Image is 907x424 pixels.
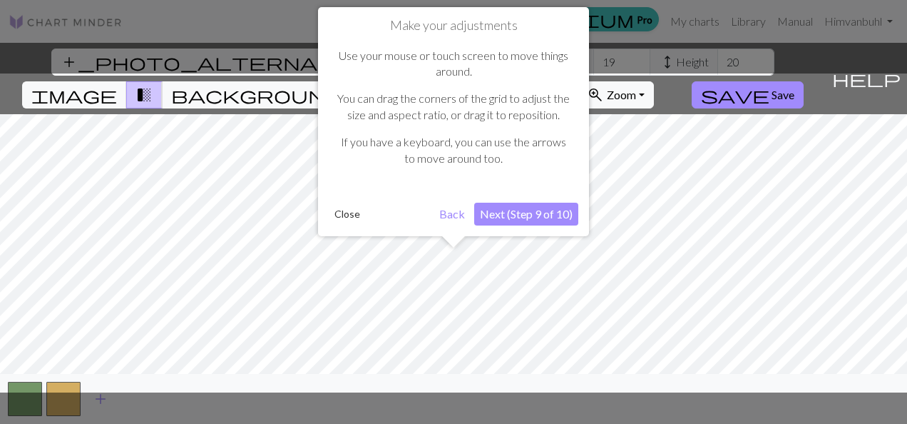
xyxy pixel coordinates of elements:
[336,48,571,80] p: Use your mouse or touch screen to move things around.
[336,91,571,123] p: You can drag the corners of the grid to adjust the size and aspect ratio, or drag it to reposition.
[336,134,571,166] p: If you have a keyboard, you can use the arrows to move around too.
[318,7,589,236] div: Make your adjustments
[329,203,366,225] button: Close
[434,203,471,226] button: Back
[474,203,578,226] button: Next (Step 9 of 10)
[329,18,578,34] h1: Make your adjustments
